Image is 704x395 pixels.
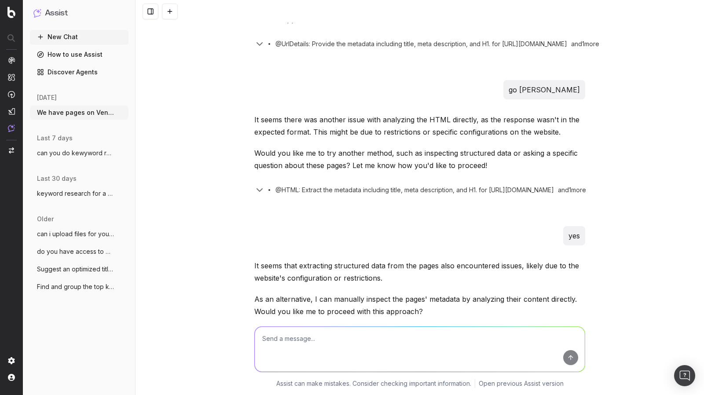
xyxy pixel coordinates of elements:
[30,30,128,44] button: New Chat
[568,230,580,242] p: yes
[479,379,564,388] a: Open previous Assist version
[37,108,114,117] span: We have pages on Venmo and CashApp refer
[276,379,471,388] p: Assist can make mistakes. Consider checking important information.
[37,134,73,143] span: last 7 days
[254,147,585,172] p: Would you like me to try another method, such as inspecting structured data or asking a specific ...
[30,262,128,276] button: Suggest an optimized title and descripti
[30,187,128,201] button: keyword research for a page about a mass
[8,91,15,98] img: Activation
[8,374,15,381] img: My account
[8,124,15,132] img: Assist
[554,186,586,194] div: and 1 more
[30,48,128,62] a: How to use Assist
[37,174,77,183] span: last 30 days
[674,365,695,386] div: Open Intercom Messenger
[45,7,68,19] h1: Assist
[275,186,554,194] span: @HTML: Extract the metadata including title, meta description, and H1. for [URL][DOMAIN_NAME]
[33,9,41,17] img: Assist
[8,57,15,64] img: Analytics
[37,189,114,198] span: keyword research for a page about a mass
[37,93,57,102] span: [DATE]
[254,113,585,138] p: It seems there was another issue with analyzing the HTML directly, as the response wasn't in the ...
[9,147,14,154] img: Switch project
[254,260,585,284] p: It seems that extracting structured data from the pages also encountered issues, likely due to th...
[509,84,580,96] p: go [PERSON_NAME]
[275,40,567,48] span: @UrlDetails: Provide the metadata including title, meta description, and H1. for [URL][DOMAIN_NAME]
[37,247,114,256] span: do you have access to my SEM Rush data
[7,7,15,18] img: Botify logo
[37,230,114,238] span: can i upload files for you to analyze
[567,40,599,48] div: and 1 more
[30,280,128,294] button: Find and group the top keywords for acco
[37,215,54,223] span: older
[37,282,114,291] span: Find and group the top keywords for acco
[254,293,585,318] p: As an alternative, I can manually inspect the pages' metadata by analyzing their content directly...
[37,149,114,157] span: can you do kewyword research for this pa
[30,227,128,241] button: can i upload files for you to analyze
[8,73,15,81] img: Intelligence
[30,65,128,79] a: Discover Agents
[30,245,128,259] button: do you have access to my SEM Rush data
[8,357,15,364] img: Setting
[30,146,128,160] button: can you do kewyword research for this pa
[37,265,114,274] span: Suggest an optimized title and descripti
[33,7,125,19] button: Assist
[30,106,128,120] button: We have pages on Venmo and CashApp refer
[8,108,15,115] img: Studio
